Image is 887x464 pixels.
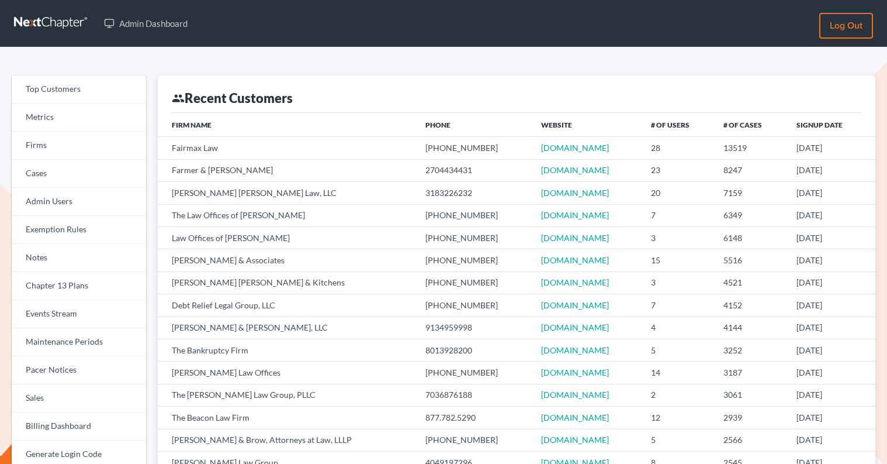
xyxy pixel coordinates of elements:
[416,182,532,204] td: 3183226232
[714,407,786,429] td: 2939
[12,384,146,413] a: Sales
[714,294,786,317] td: 4152
[541,165,609,175] a: [DOMAIN_NAME]
[416,317,532,339] td: 9134959998
[416,362,532,384] td: [PHONE_NUMBER]
[642,294,714,317] td: 7
[12,160,146,188] a: Cases
[158,407,416,429] td: The Beacon Law Firm
[12,272,146,300] a: Chapter 13 Plans
[416,429,532,451] td: [PHONE_NUMBER]
[819,13,873,39] a: Log out
[158,339,416,361] td: The Bankruptcy Firm
[642,384,714,406] td: 2
[787,249,875,271] td: [DATE]
[714,137,786,159] td: 13519
[541,255,609,265] a: [DOMAIN_NAME]
[714,159,786,181] td: 8247
[642,249,714,271] td: 15
[416,137,532,159] td: [PHONE_NUMBER]
[12,188,146,216] a: Admin Users
[642,271,714,294] td: 3
[642,362,714,384] td: 14
[158,317,416,339] td: [PERSON_NAME] & [PERSON_NAME], LLC
[541,300,609,310] a: [DOMAIN_NAME]
[714,339,786,361] td: 3252
[714,384,786,406] td: 3061
[416,204,532,226] td: [PHONE_NUMBER]
[12,132,146,160] a: Firms
[12,75,146,104] a: Top Customers
[642,317,714,339] td: 4
[12,300,146,328] a: Events Stream
[714,204,786,226] td: 6349
[172,90,293,106] div: Recent Customers
[642,407,714,429] td: 12
[12,356,146,384] a: Pacer Notices
[158,294,416,317] td: Debt Relief Legal Group, LLC
[714,182,786,204] td: 7159
[416,113,532,136] th: Phone
[416,249,532,271] td: [PHONE_NUMBER]
[158,226,416,249] td: Law Offices of [PERSON_NAME]
[787,362,875,384] td: [DATE]
[12,244,146,272] a: Notes
[787,113,875,136] th: Signup Date
[541,435,609,445] a: [DOMAIN_NAME]
[541,345,609,355] a: [DOMAIN_NAME]
[541,210,609,220] a: [DOMAIN_NAME]
[532,113,642,136] th: Website
[787,182,875,204] td: [DATE]
[541,413,609,422] a: [DOMAIN_NAME]
[541,188,609,198] a: [DOMAIN_NAME]
[787,384,875,406] td: [DATE]
[787,204,875,226] td: [DATE]
[714,362,786,384] td: 3187
[714,429,786,451] td: 2566
[158,113,416,136] th: Firm Name
[714,249,786,271] td: 5516
[416,294,532,317] td: [PHONE_NUMBER]
[416,407,532,429] td: 877.782.5290
[158,362,416,384] td: [PERSON_NAME] Law Offices
[158,249,416,271] td: [PERSON_NAME] & Associates
[158,429,416,451] td: [PERSON_NAME] & Brow, Attorneys at Law, LLLP
[541,277,609,287] a: [DOMAIN_NAME]
[416,159,532,181] td: 2704434431
[12,216,146,244] a: Exemption Rules
[12,413,146,441] a: Billing Dashboard
[541,233,609,243] a: [DOMAIN_NAME]
[158,182,416,204] td: [PERSON_NAME] [PERSON_NAME] Law, LLC
[787,159,875,181] td: [DATE]
[787,226,875,249] td: [DATE]
[787,137,875,159] td: [DATE]
[787,271,875,294] td: [DATE]
[416,384,532,406] td: 7036876188
[158,384,416,406] td: The [PERSON_NAME] Law Group, PLLC
[158,204,416,226] td: The Law Offices of [PERSON_NAME]
[714,113,786,136] th: # of Cases
[787,407,875,429] td: [DATE]
[158,137,416,159] td: Fairmax Law
[172,92,185,105] i: group
[642,339,714,361] td: 5
[642,137,714,159] td: 28
[714,317,786,339] td: 4144
[642,226,714,249] td: 3
[714,271,786,294] td: 4521
[642,113,714,136] th: # of Users
[12,328,146,356] a: Maintenance Periods
[642,204,714,226] td: 7
[787,429,875,451] td: [DATE]
[541,390,609,400] a: [DOMAIN_NAME]
[541,322,609,332] a: [DOMAIN_NAME]
[416,226,532,249] td: [PHONE_NUMBER]
[416,339,532,361] td: 8013928200
[98,13,193,34] a: Admin Dashboard
[642,182,714,204] td: 20
[416,271,532,294] td: [PHONE_NUMBER]
[787,294,875,317] td: [DATE]
[158,271,416,294] td: [PERSON_NAME] [PERSON_NAME] & Kitchens
[642,159,714,181] td: 23
[158,159,416,181] td: Farmer & [PERSON_NAME]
